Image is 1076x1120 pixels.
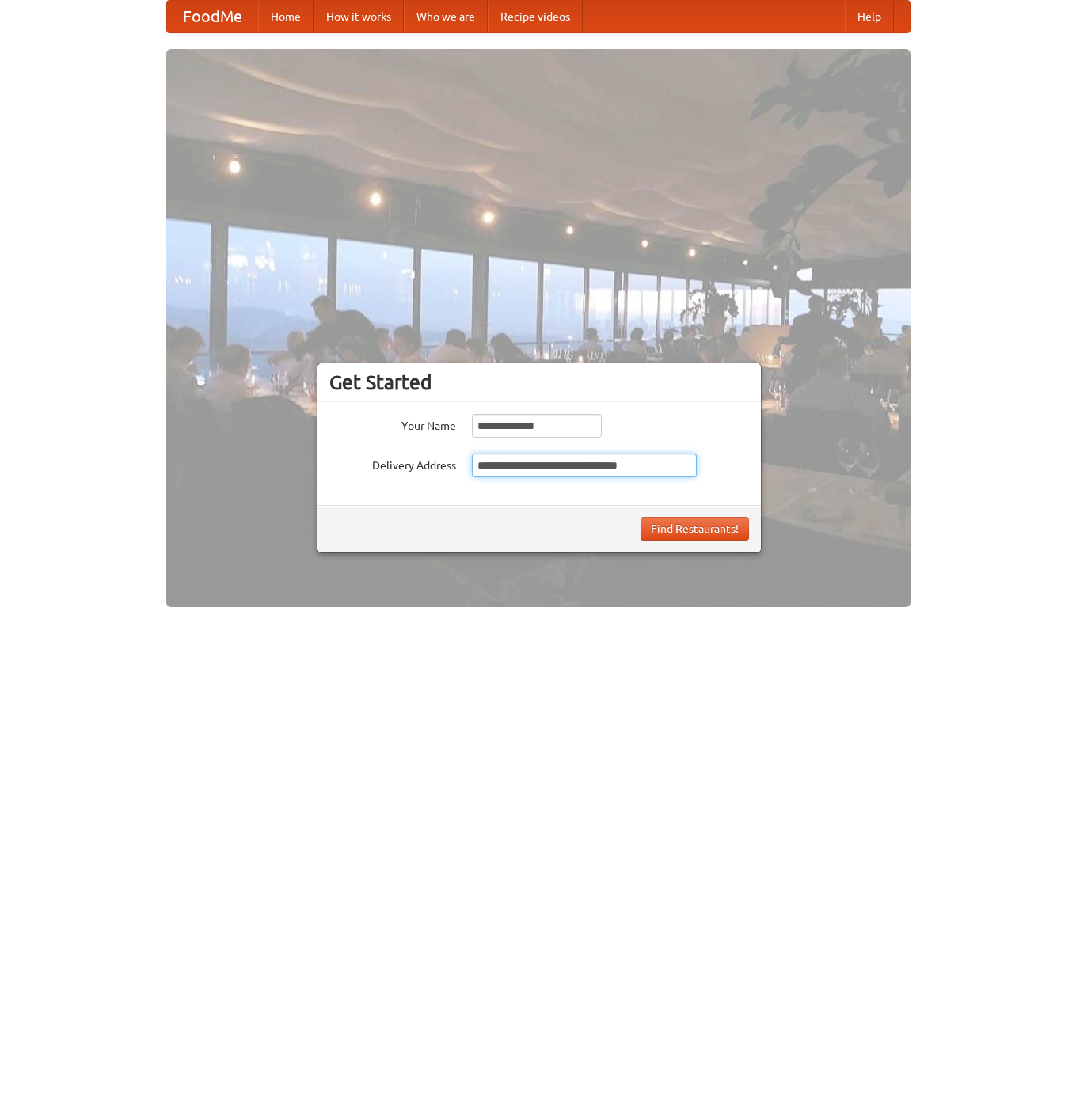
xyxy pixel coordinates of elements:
a: How it works [314,1,404,32]
a: Help [845,1,894,32]
a: FoodMe [167,1,258,32]
label: Delivery Address [329,454,456,473]
h3: Get Started [329,370,749,394]
a: Who we are [404,1,488,32]
button: Find Restaurants! [641,517,749,541]
label: Your Name [329,414,456,434]
a: Recipe videos [488,1,583,32]
a: Home [258,1,314,32]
